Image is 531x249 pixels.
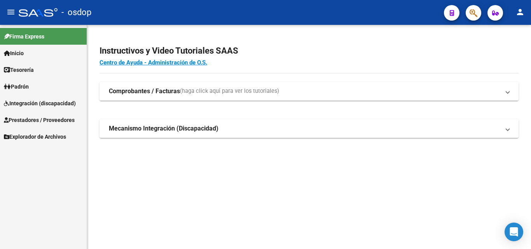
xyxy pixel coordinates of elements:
span: (haga click aquí para ver los tutoriales) [180,87,279,96]
strong: Mecanismo Integración (Discapacidad) [109,124,218,133]
span: Integración (discapacidad) [4,99,76,108]
mat-expansion-panel-header: Comprobantes / Facturas(haga click aquí para ver los tutoriales) [100,82,519,101]
div: Open Intercom Messenger [505,223,523,241]
mat-expansion-panel-header: Mecanismo Integración (Discapacidad) [100,119,519,138]
span: Tesorería [4,66,34,74]
a: Centro de Ayuda - Administración de O.S. [100,59,207,66]
span: Padrón [4,82,29,91]
strong: Comprobantes / Facturas [109,87,180,96]
span: Explorador de Archivos [4,132,66,141]
span: - osdop [61,4,91,21]
h2: Instructivos y Video Tutoriales SAAS [100,44,519,58]
span: Prestadores / Proveedores [4,116,75,124]
mat-icon: person [515,7,525,17]
span: Firma Express [4,32,44,41]
mat-icon: menu [6,7,16,17]
span: Inicio [4,49,24,57]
